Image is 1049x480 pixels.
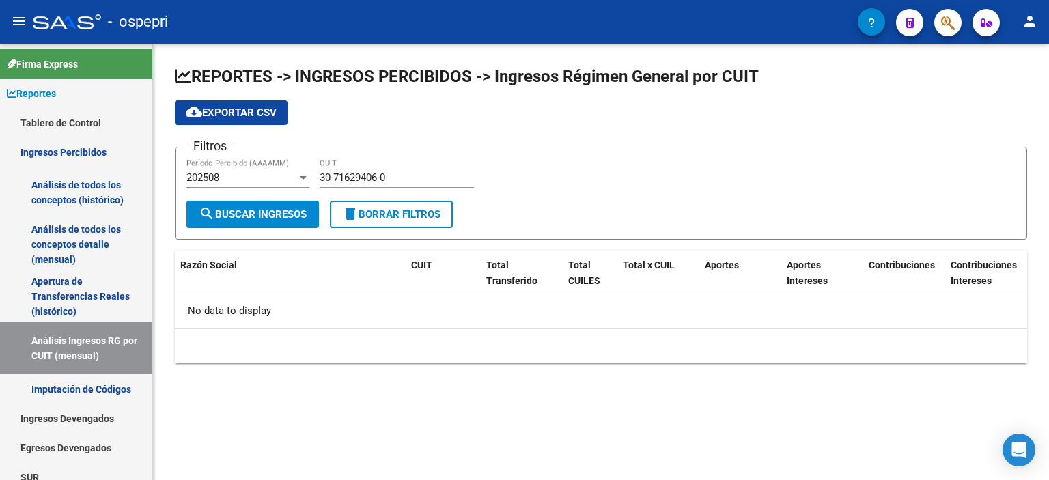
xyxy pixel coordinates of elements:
span: Total Transferido [486,259,537,286]
mat-icon: menu [11,13,27,29]
span: Contribuciones Intereses [951,259,1017,286]
datatable-header-cell: Aportes [699,251,781,296]
span: REPORTES -> INGRESOS PERCIBIDOS -> Ingresos Régimen General por CUIT [175,67,759,86]
datatable-header-cell: Aportes Intereses [781,251,863,296]
mat-icon: search [199,206,215,222]
span: Exportar CSV [186,107,277,119]
span: Contribuciones [869,259,935,270]
mat-icon: person [1022,13,1038,29]
datatable-header-cell: Contribuciones [863,251,945,296]
datatable-header-cell: Razón Social [175,251,406,296]
datatable-header-cell: Total Transferido [481,251,563,296]
div: No data to display [175,294,1027,328]
span: Reportes [7,86,56,101]
span: 202508 [186,171,219,184]
span: - ospepri [108,7,168,37]
button: Buscar Ingresos [186,201,319,228]
span: Aportes Intereses [787,259,828,286]
datatable-header-cell: CUIT [406,251,481,296]
span: Buscar Ingresos [199,208,307,221]
datatable-header-cell: Total x CUIL [617,251,699,296]
div: Open Intercom Messenger [1003,434,1035,466]
datatable-header-cell: Total CUILES [563,251,617,296]
span: Razón Social [180,259,237,270]
mat-icon: cloud_download [186,104,202,120]
span: Total x CUIL [623,259,675,270]
span: Firma Express [7,57,78,72]
span: Borrar Filtros [342,208,440,221]
h3: Filtros [186,137,234,156]
span: Total CUILES [568,259,600,286]
datatable-header-cell: Contribuciones Intereses [945,251,1027,296]
mat-icon: delete [342,206,359,222]
span: Aportes [705,259,739,270]
button: Exportar CSV [175,100,288,125]
span: CUIT [411,259,432,270]
button: Borrar Filtros [330,201,453,228]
